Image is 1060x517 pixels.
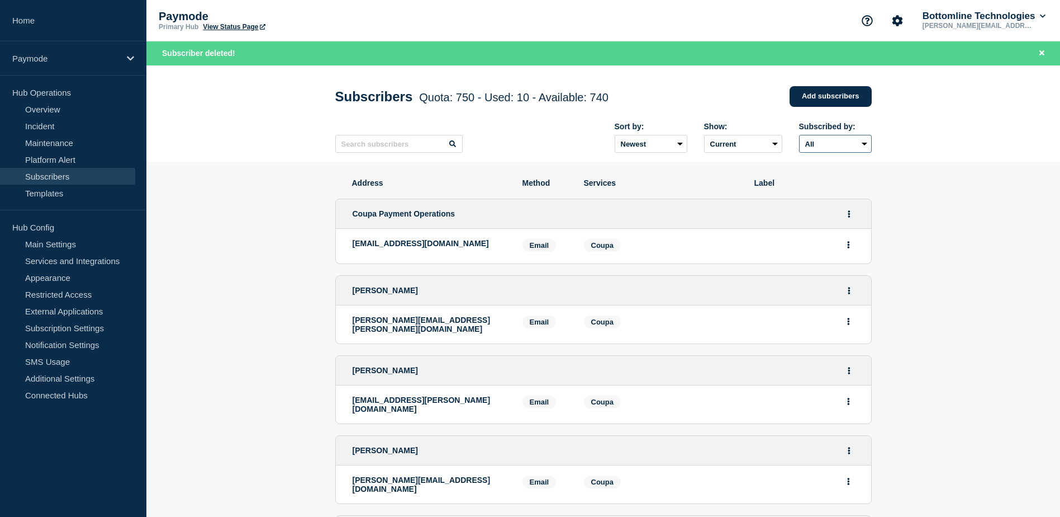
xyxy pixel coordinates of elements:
[842,236,855,253] button: Actions
[335,135,463,153] input: Search subscribers
[920,22,1037,30] p: [PERSON_NAME][EMAIL_ADDRESS][PERSON_NAME][DOMAIN_NAME]
[591,318,614,326] span: Coupa
[522,396,557,408] span: Email
[842,442,856,459] button: Actions
[799,135,872,153] select: Subscribed by
[353,209,455,218] span: Coupa Payment Operations
[704,122,782,131] div: Show:
[352,178,506,187] span: Address
[842,473,855,490] button: Actions
[1035,47,1049,60] button: Close banner
[522,476,557,488] span: Email
[162,49,235,58] span: Subscriber deleted!
[353,446,418,455] span: [PERSON_NAME]
[920,11,1048,22] button: Bottomline Technologies
[790,86,872,107] a: Add subscribers
[799,122,872,131] div: Subscribed by:
[591,241,614,250] span: Coupa
[522,316,557,328] span: Email
[419,91,609,104] span: Quota: 750 - Used: 10 - Available: 740
[886,9,909,32] button: Account settings
[591,398,614,406] span: Coupa
[842,282,856,299] button: Actions
[615,122,687,131] div: Sort by:
[353,476,506,493] p: [PERSON_NAME][EMAIL_ADDRESS][DOMAIN_NAME]
[353,316,506,333] p: [PERSON_NAME][EMAIL_ADDRESS][PERSON_NAME][DOMAIN_NAME]
[522,178,567,187] span: Method
[203,23,265,31] a: View Status Page
[353,239,506,248] p: [EMAIL_ADDRESS][DOMAIN_NAME]
[615,135,687,153] select: Sort by
[754,178,855,187] span: Label
[159,10,382,23] p: Paymode
[842,362,856,379] button: Actions
[842,205,856,223] button: Actions
[591,478,614,486] span: Coupa
[842,313,855,330] button: Actions
[842,393,855,410] button: Actions
[353,286,418,295] span: [PERSON_NAME]
[335,89,609,105] h1: Subscribers
[353,366,418,375] span: [PERSON_NAME]
[584,178,738,187] span: Services
[855,9,879,32] button: Support
[159,23,198,31] p: Primary Hub
[522,239,557,252] span: Email
[12,54,120,63] p: Paymode
[704,135,782,153] select: Deleted
[353,396,506,413] p: [EMAIL_ADDRESS][PERSON_NAME][DOMAIN_NAME]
